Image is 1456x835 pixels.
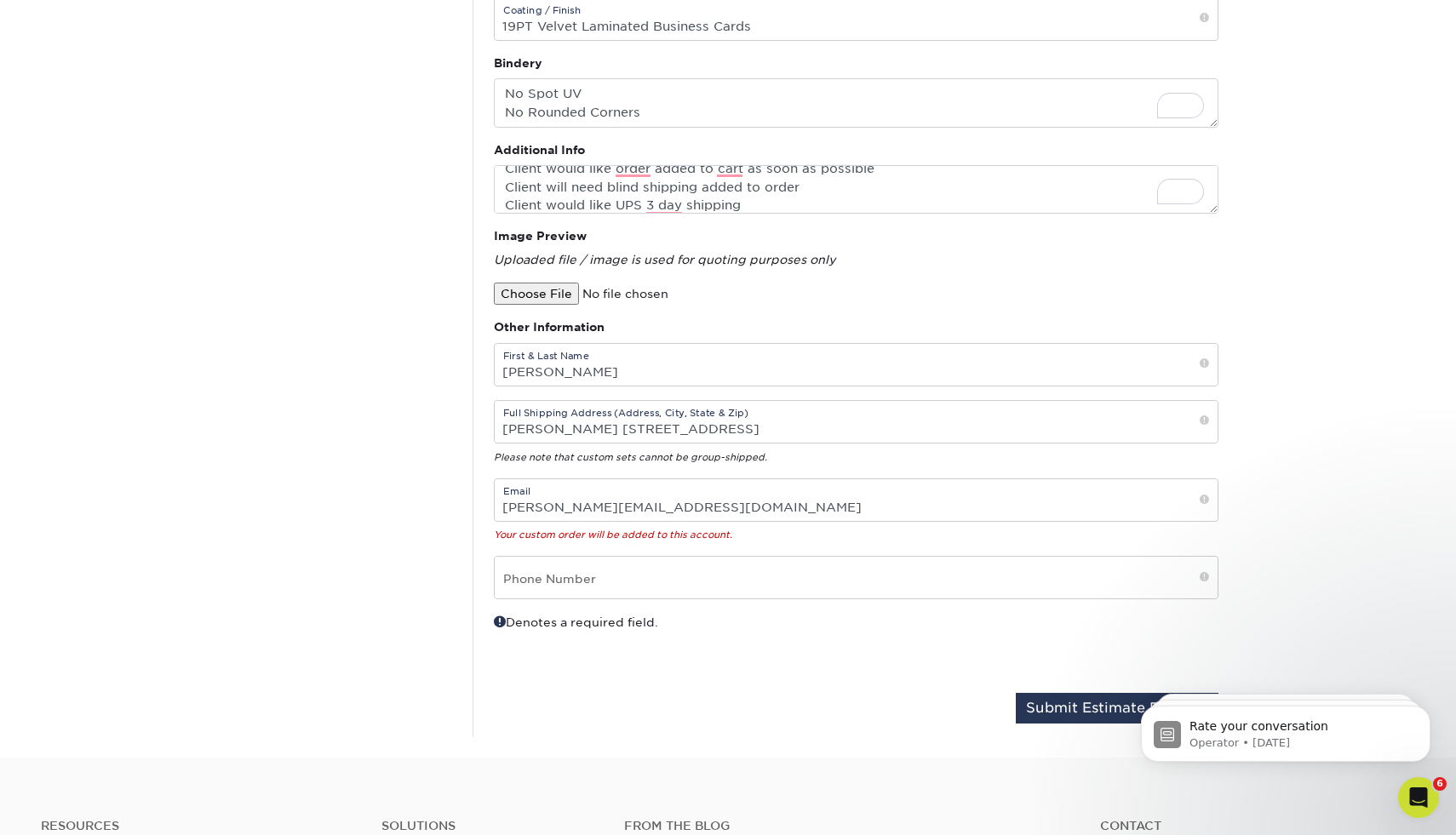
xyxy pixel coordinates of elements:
[481,613,857,679] div: Denotes a required field.
[1016,693,1218,723] button: Submit Estimate Request
[381,819,599,833] h4: Solutions
[624,819,1054,833] h4: From the Blog
[494,56,542,70] strong: Bindery
[960,613,1218,679] iframe: reCAPTCHA
[494,165,1218,214] textarea: To enrich screen reader interactions, please activate Accessibility in Grammarly extension settings
[494,78,1218,127] textarea: To enrich screen reader interactions, please activate Accessibility in Grammarly extension settings
[494,320,605,334] strong: Other Information
[494,229,587,243] strong: Image Preview
[494,452,767,463] em: Please note that custom sets cannot be group-shipped.
[494,529,732,540] em: Your custom order will be added to this account.
[1115,670,1456,789] iframe: Intercom notifications message
[1100,819,1415,833] a: Contact
[41,819,356,833] h4: Resources
[494,143,585,157] strong: Additional Info
[1398,777,1439,818] iframe: Intercom live chat
[494,253,835,266] em: Uploaded file / image is used for quoting purposes only
[1433,777,1447,791] span: 6
[4,783,145,829] iframe: Google Customer Reviews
